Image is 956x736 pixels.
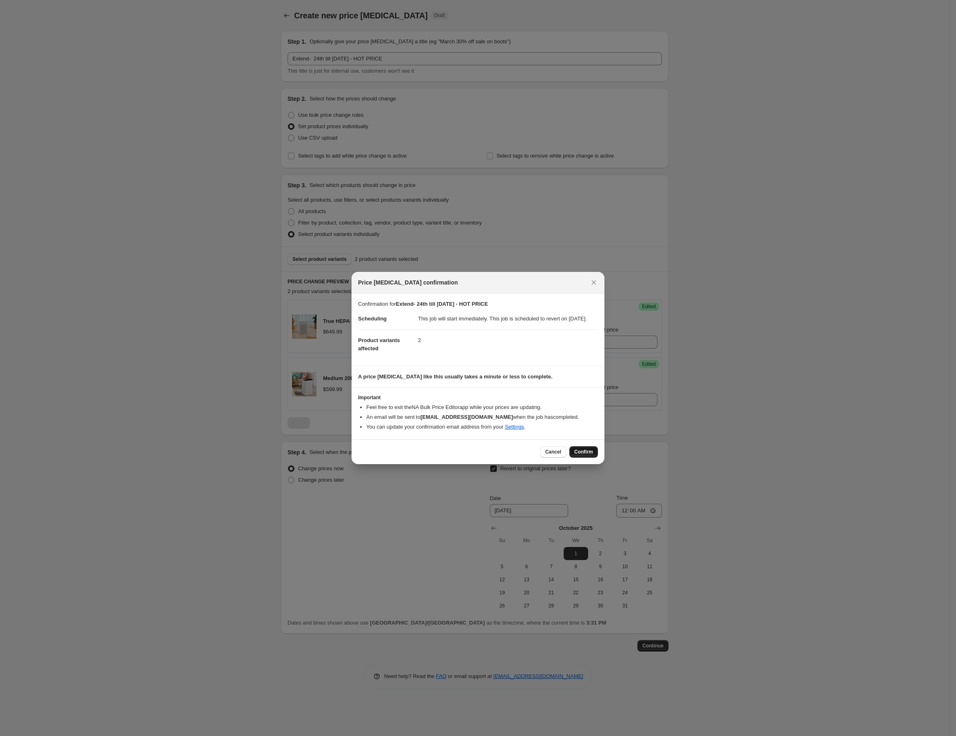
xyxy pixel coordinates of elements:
[574,449,593,455] span: Confirm
[505,424,524,430] a: Settings
[569,446,598,458] button: Confirm
[358,278,458,287] span: Price [MEDICAL_DATA] confirmation
[358,374,553,380] b: A price [MEDICAL_DATA] like this usually takes a minute or less to complete.
[540,446,566,458] button: Cancel
[420,414,513,420] b: [EMAIL_ADDRESS][DOMAIN_NAME]
[545,449,561,455] span: Cancel
[358,300,598,308] p: Confirmation for
[396,301,488,307] b: Extend- 24th till [DATE] - HOT PRICE
[588,277,600,288] button: Close
[366,423,598,431] li: You can update your confirmation email address from your .
[418,329,598,351] dd: 2
[366,413,598,421] li: An email will be sent to when the job has completed .
[358,394,598,401] h3: Important
[358,337,400,351] span: Product variants affected
[418,308,598,329] dd: This job will start immediately. This job is scheduled to revert on [DATE].
[366,403,598,411] li: Feel free to exit the NA Bulk Price Editor app while your prices are updating.
[358,316,387,322] span: Scheduling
